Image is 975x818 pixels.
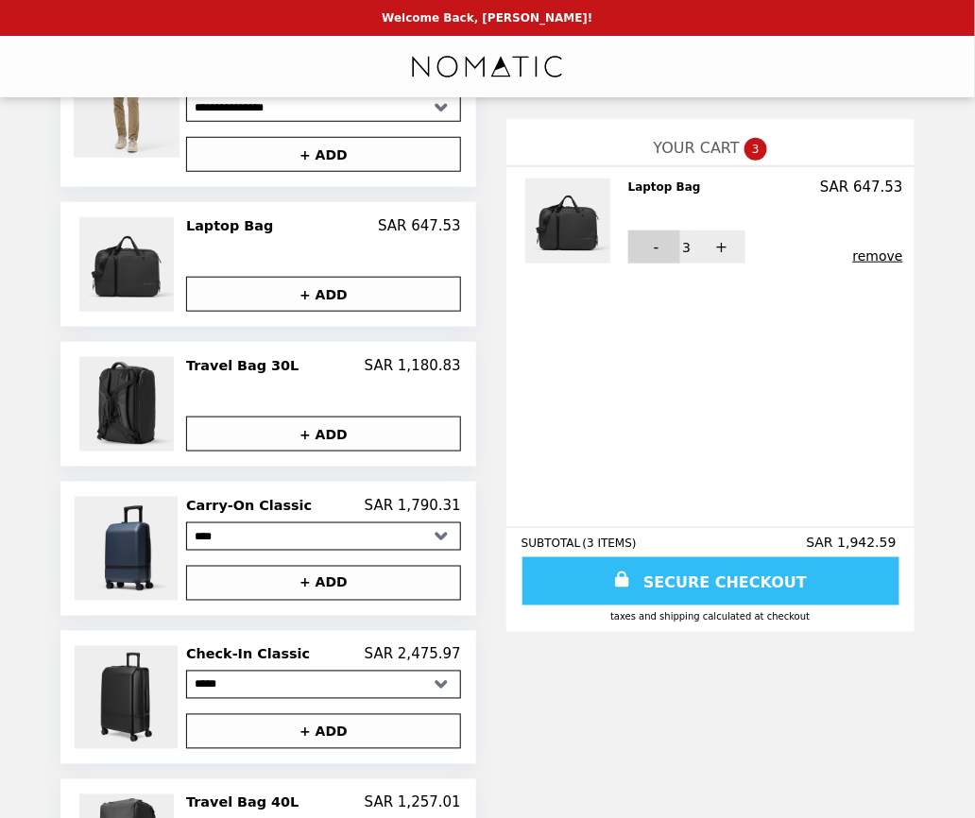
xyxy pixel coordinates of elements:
a: SECURE CHECKOUT [522,557,899,605]
span: 3 [744,138,767,161]
img: Check-In Classic [75,646,182,749]
button: + ADD [186,714,461,749]
img: Brand Logo [410,47,565,86]
span: ( 3 ITEMS ) [583,537,637,550]
button: remove [853,248,903,264]
p: SAR 1,790.31 [365,497,461,514]
span: SUBTOTAL [522,537,583,550]
button: + ADD [186,566,461,601]
h2: Laptop Bag [628,179,709,196]
img: Carry-On Classic [75,497,182,600]
select: Select a product variant [186,671,461,699]
span: 3 [682,240,691,255]
h2: Laptop Bag [186,217,281,234]
div: Taxes and Shipping calculated at checkout [522,612,899,622]
p: SAR 647.53 [820,179,903,196]
select: Select a product variant [186,522,461,551]
span: YOUR CART [654,139,740,157]
h2: Travel Bag 30L [186,357,306,374]
img: Laptop Bag [525,179,615,264]
img: Travel Bag 30L [79,357,179,452]
button: + ADD [186,137,461,172]
button: + [693,230,745,264]
p: Welcome Back, [PERSON_NAME]! [382,11,592,25]
h2: Travel Bag 40L [186,794,306,811]
h2: Check-In Classic [186,646,317,663]
p: SAR 1,257.01 [365,794,461,811]
button: + ADD [186,417,461,452]
p: SAR 647.53 [378,217,461,234]
p: SAR 2,475.97 [365,646,461,663]
button: - [628,230,680,264]
button: + ADD [186,277,461,312]
h2: Carry-On Classic [186,497,319,514]
img: Laptop Bag [79,217,179,312]
span: SAR 1,942.59 [807,535,899,550]
p: SAR 1,180.83 [365,357,461,374]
